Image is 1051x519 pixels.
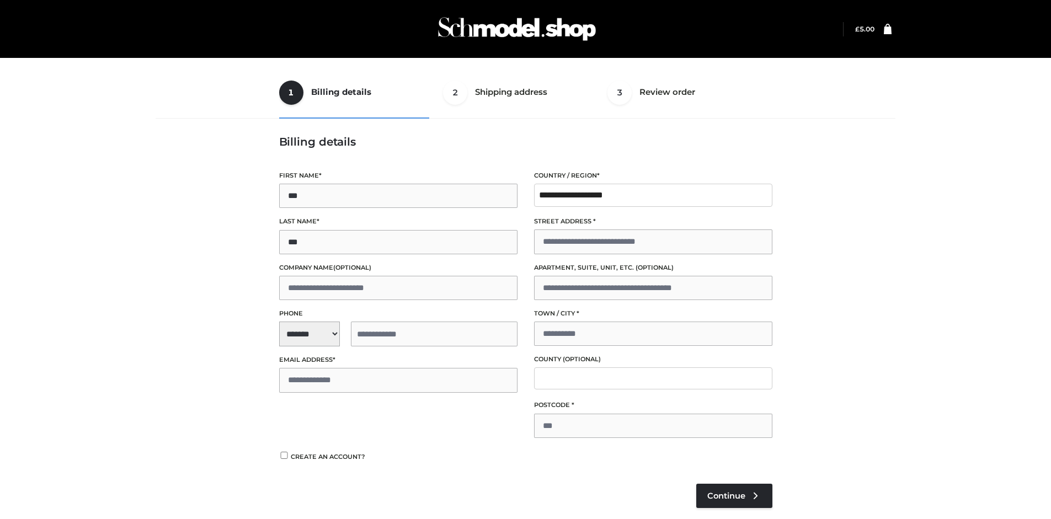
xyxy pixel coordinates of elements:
[279,263,518,273] label: Company name
[855,25,874,33] bdi: 5.00
[563,355,601,363] span: (optional)
[333,264,371,271] span: (optional)
[534,354,772,365] label: County
[279,170,518,181] label: First name
[291,453,365,461] span: Create an account?
[696,484,772,508] a: Continue
[534,170,772,181] label: Country / Region
[534,308,772,319] label: Town / City
[279,216,518,227] label: Last name
[534,400,772,410] label: Postcode
[279,355,518,365] label: Email address
[534,263,772,273] label: Apartment, suite, unit, etc.
[855,25,860,33] span: £
[636,264,674,271] span: (optional)
[534,216,772,227] label: Street address
[279,452,289,459] input: Create an account?
[279,308,518,319] label: Phone
[279,135,772,148] h3: Billing details
[707,491,745,501] span: Continue
[855,25,874,33] a: £5.00
[434,7,600,51] img: Schmodel Admin 964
